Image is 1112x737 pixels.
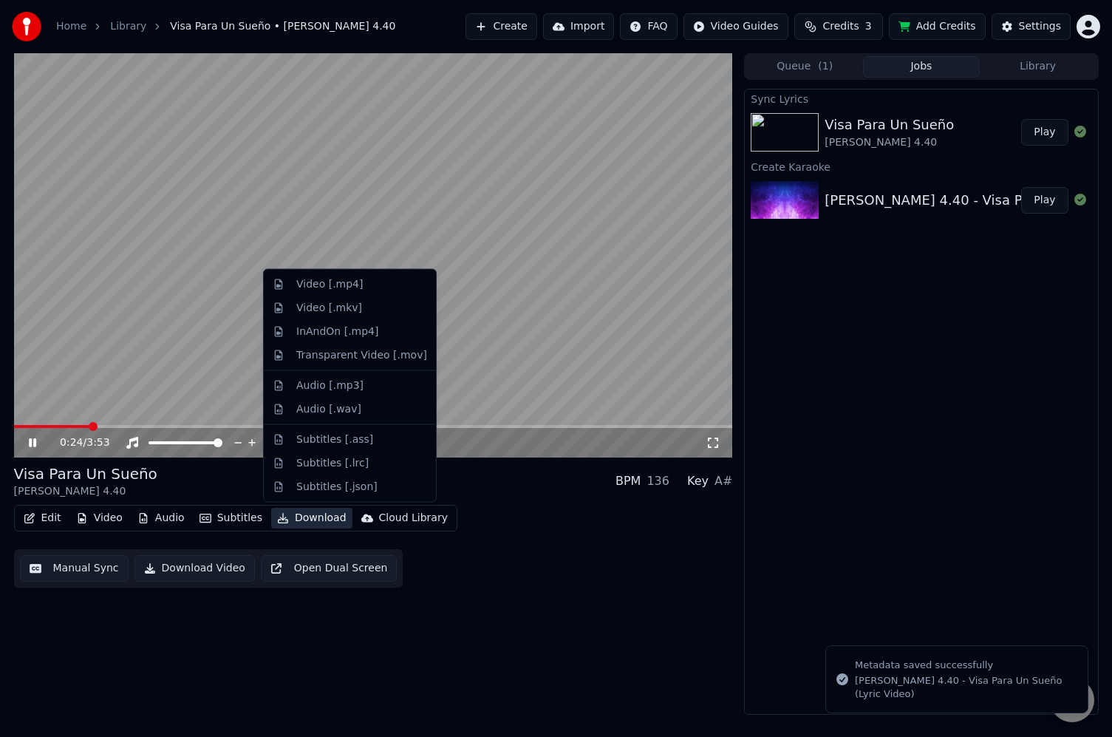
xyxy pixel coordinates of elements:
button: Play [1021,187,1068,214]
div: BPM [615,472,641,490]
div: Metadata saved successfully [855,658,1076,673]
span: ( 1 ) [818,59,833,74]
button: Settings [992,13,1071,40]
button: Open Dual Screen [261,555,398,582]
button: Video Guides [683,13,788,40]
div: Create Karaoke [745,157,1097,175]
div: Visa Para Un Sueño [14,463,157,484]
nav: breadcrumb [56,19,395,34]
div: Cloud Library [379,511,448,526]
button: Add Credits [889,13,986,40]
div: [PERSON_NAME] 4.40 - Visa Para Un Sueño (Lyric Video) [855,674,1076,701]
div: Audio [.wav] [296,401,361,416]
button: Library [980,56,1096,78]
button: Play [1021,119,1068,146]
button: Edit [18,508,67,529]
button: Create [465,13,537,40]
button: Credits3 [794,13,883,40]
button: Subtitles [194,508,268,529]
button: Download [271,508,352,529]
div: Video [.mkv] [296,300,362,315]
a: Home [56,19,86,34]
button: Audio [132,508,191,529]
span: 3 [865,19,872,34]
div: Subtitles [.json] [296,479,378,494]
div: / [60,435,95,450]
a: Library [110,19,146,34]
div: 136 [647,472,669,490]
div: Subtitles [.ass] [296,432,373,446]
span: 3:53 [86,435,109,450]
div: Audio [.mp3] [296,378,364,393]
img: youka [12,12,41,41]
div: InAndOn [.mp4] [296,324,379,339]
div: Key [687,472,709,490]
button: Import [543,13,614,40]
button: Video [70,508,129,529]
div: Settings [1019,19,1061,34]
div: [PERSON_NAME] 4.40 [14,484,157,499]
div: Subtitles [.lrc] [296,455,369,470]
span: Credits [822,19,859,34]
button: Jobs [863,56,980,78]
span: 0:24 [60,435,83,450]
div: Transparent Video [.mov] [296,347,427,362]
div: [PERSON_NAME] 4.40 [825,135,954,150]
button: Queue [746,56,863,78]
div: Sync Lyrics [745,89,1097,107]
div: Visa Para Un Sueño [825,115,954,135]
button: FAQ [620,13,677,40]
div: A# [714,472,732,490]
button: Manual Sync [20,555,129,582]
div: Video [.mp4] [296,277,363,292]
button: Download Video [134,555,255,582]
span: Visa Para Un Sueño • [PERSON_NAME] 4.40 [170,19,395,34]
